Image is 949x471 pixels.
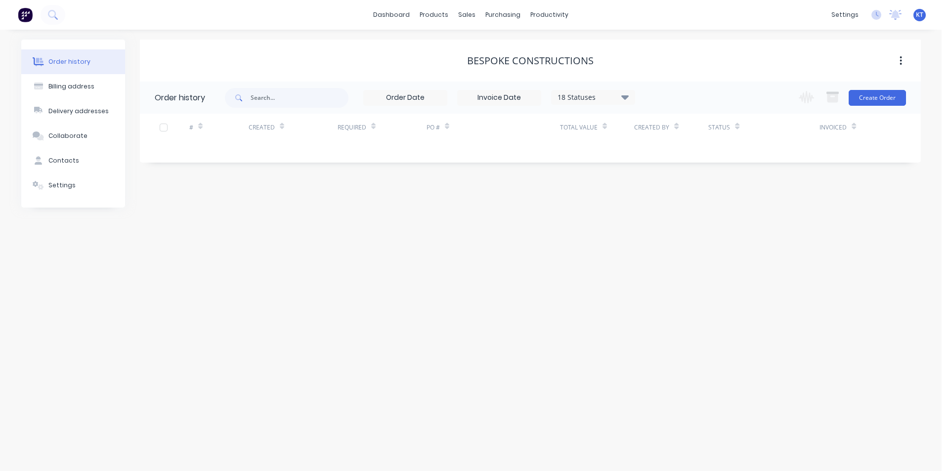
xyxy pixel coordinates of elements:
[820,123,847,132] div: Invoiced
[48,131,87,140] div: Collaborate
[21,124,125,148] button: Collaborate
[251,88,348,108] input: Search...
[368,7,415,22] a: dashboard
[21,49,125,74] button: Order history
[48,82,94,91] div: Billing address
[820,114,879,141] div: Invoiced
[708,114,820,141] div: Status
[21,148,125,173] button: Contacts
[467,55,594,67] div: Bespoke Constructions
[249,114,338,141] div: Created
[634,123,669,132] div: Created By
[525,7,573,22] div: productivity
[18,7,33,22] img: Factory
[560,114,634,141] div: Total Value
[427,114,560,141] div: PO #
[155,92,205,104] div: Order history
[338,123,366,132] div: Required
[458,90,541,105] input: Invoice Date
[552,92,635,103] div: 18 Statuses
[560,123,598,132] div: Total Value
[415,7,453,22] div: products
[48,57,90,66] div: Order history
[480,7,525,22] div: purchasing
[826,7,863,22] div: settings
[21,74,125,99] button: Billing address
[189,123,193,132] div: #
[21,173,125,198] button: Settings
[189,114,249,141] div: #
[48,181,76,190] div: Settings
[48,156,79,165] div: Contacts
[21,99,125,124] button: Delivery addresses
[338,114,427,141] div: Required
[916,10,923,19] span: KT
[634,114,708,141] div: Created By
[849,90,906,106] button: Create Order
[708,123,730,132] div: Status
[427,123,440,132] div: PO #
[48,107,109,116] div: Delivery addresses
[453,7,480,22] div: sales
[364,90,447,105] input: Order Date
[249,123,275,132] div: Created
